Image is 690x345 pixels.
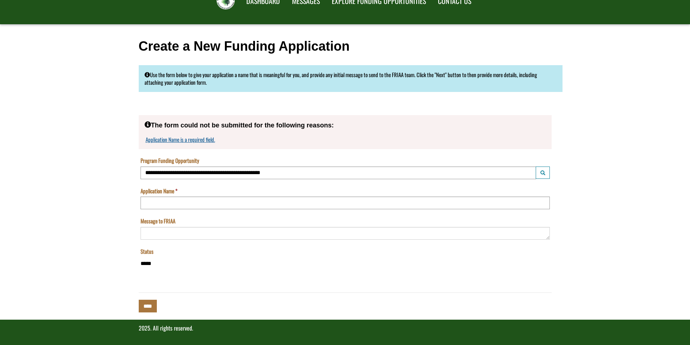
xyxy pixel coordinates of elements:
[141,217,175,225] label: Message to FRIAA
[141,227,550,240] textarea: Message to FRIAA
[141,187,177,195] label: Application Name
[536,167,550,179] button: Program Funding Opportunity Launch lookup modal
[150,324,193,332] span: . All rights reserved.
[146,135,215,143] a: Application Name is a required field.
[141,248,154,255] label: Status
[139,324,552,332] p: 2025
[139,65,563,92] div: Use the form below to give your application a name that is meaningful for you, and provide any in...
[139,157,552,278] fieldset: APPLICATION INFO
[145,121,546,129] h2: The form could not be submitted for the following reasons:
[139,39,552,54] h1: Create a New Funding Application
[139,115,552,312] div: Start a New Application
[141,197,550,209] input: Application Name
[141,167,536,179] input: Program Funding Opportunity
[141,157,199,164] label: Program Funding Opportunity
